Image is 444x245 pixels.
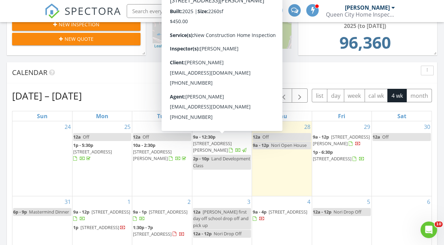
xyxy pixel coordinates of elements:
span: 9a - 4p [253,209,267,215]
a: © MapTiler [167,44,185,48]
a: Go to August 27, 2025 [243,121,252,132]
a: 9a - 12:30p [STREET_ADDRESS][PERSON_NAME] [193,133,251,155]
a: 10a - 2:30p [STREET_ADDRESS][PERSON_NAME] [133,141,191,163]
a: Go to September 3, 2025 [246,196,252,207]
a: Go to September 1, 2025 [126,196,132,207]
a: © OpenStreetMap contributors [186,44,238,48]
button: cal wk [365,89,388,102]
span: 10a - 2:30p [133,142,155,148]
button: Previous [276,88,292,103]
a: Go to August 24, 2025 [63,121,72,132]
span: 2p - 10p [193,156,209,162]
span: Mastermind Dinner [29,209,69,215]
a: 9a - 4p [STREET_ADDRESS] [253,208,311,223]
a: 9a - 12p [STREET_ADDRESS][PERSON_NAME] [313,134,370,147]
button: week [344,89,365,102]
a: Wednesday [215,111,229,121]
span: [STREET_ADDRESS] [269,209,307,215]
a: 9a - 12p [STREET_ADDRESS] [73,208,131,223]
span: 10 [435,222,443,227]
iframe: Intercom live chat [421,222,437,238]
span: [STREET_ADDRESS] [73,149,112,155]
span: 12a [373,134,380,140]
span: Nori Open House [271,142,307,148]
span: 1:30p - 7p [133,224,153,230]
a: Friday [337,111,347,121]
span: 12a [193,209,201,215]
div: | [153,43,240,49]
a: 1p - 6:30p [STREET_ADDRESS] [313,149,365,162]
a: 1p - 6:30p [STREET_ADDRESS] [313,148,371,163]
span: 1p [73,224,78,230]
div: [PERSON_NAME] [345,4,390,11]
span: 1p - 6:30p [313,149,333,155]
span: 9a - 12p [313,134,329,140]
span: 12a [73,134,81,140]
span: 12a [253,134,260,140]
span: Nori Drop Off [334,209,361,215]
span: 9a - 12:30p [193,134,215,140]
button: 4 wk [387,89,407,102]
a: 9a - 12p [STREET_ADDRESS][PERSON_NAME] [313,133,371,148]
a: Thursday [275,111,289,121]
a: Go to August 31, 2025 [63,196,72,207]
td: Go to August 27, 2025 [192,121,252,196]
span: 9a - 12p [73,209,89,215]
h2: [DATE] – [DATE] [12,89,82,103]
span: [STREET_ADDRESS][PERSON_NAME] [133,149,172,161]
span: SPECTORA [65,3,121,18]
td: 96360.0 [307,30,423,59]
span: 6p - 9p [13,209,27,215]
span: 12a - 12p [193,230,212,237]
span: 9a - 1p [133,209,147,215]
button: [DATE] [247,89,272,102]
span: New Quote [65,35,94,43]
button: month [406,89,432,102]
a: Leaflet [154,44,166,48]
div: 2025 (to [DATE]) [307,22,423,30]
a: 10a - 2:30p [STREET_ADDRESS][PERSON_NAME] [133,142,187,161]
a: Go to September 2, 2025 [186,196,192,207]
a: Sunday [36,111,49,121]
span: 9a - 12p [253,142,269,148]
a: Go to September 4, 2025 [306,196,312,207]
span: [STREET_ADDRESS] [149,209,187,215]
a: 9a - 1p [STREET_ADDRESS] [133,209,187,222]
a: Go to August 25, 2025 [123,121,132,132]
div: Queen City Home Inspections [326,11,395,18]
span: Off [143,134,149,140]
img: The Best Home Inspection Software - Spectora [45,3,60,19]
span: [STREET_ADDRESS] [80,224,119,230]
td: Go to August 29, 2025 [312,121,371,196]
span: [PERSON_NAME] first day off school drop off and pick up [193,209,249,228]
a: 1p [STREET_ADDRESS] [73,224,131,232]
a: 1:30p - 7p [STREET_ADDRESS] [133,224,185,237]
a: SPECTORA [45,9,121,24]
button: list [312,89,327,102]
span: [STREET_ADDRESS] [133,231,172,237]
span: Off [262,134,269,140]
span: 1p - 5:30p [73,142,93,148]
span: Land Development Class [193,156,250,168]
a: Go to September 6, 2025 [426,196,432,207]
a: Go to August 29, 2025 [363,121,371,132]
td: Go to August 28, 2025 [252,121,312,196]
a: 1p [STREET_ADDRESS] [73,224,126,230]
span: Nori Drop Off [214,230,242,237]
a: Go to September 5, 2025 [366,196,371,207]
span: 12a [133,134,141,140]
a: 1p - 5:30p [STREET_ADDRESS] [73,142,112,161]
a: Tuesday [156,111,168,121]
span: [STREET_ADDRESS] [313,156,351,162]
a: 9a - 4p [STREET_ADDRESS] [253,209,307,222]
button: Next [292,88,308,103]
span: Off [382,134,389,140]
td: Go to August 26, 2025 [132,121,192,196]
span: [STREET_ADDRESS][PERSON_NAME] [313,134,370,147]
a: 9a - 12p [STREET_ADDRESS] [73,209,130,222]
a: 9a - 1p [STREET_ADDRESS] [133,208,191,223]
td: Go to August 25, 2025 [72,121,132,196]
td: Go to August 24, 2025 [12,121,72,196]
a: Go to August 30, 2025 [423,121,432,132]
a: Saturday [396,111,408,121]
